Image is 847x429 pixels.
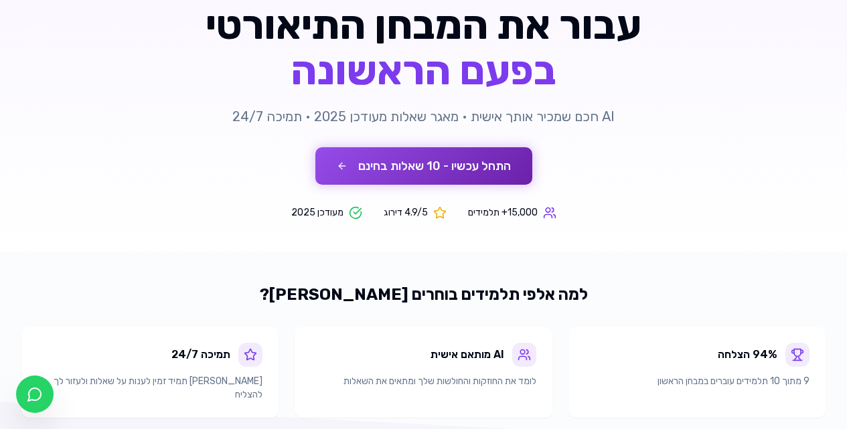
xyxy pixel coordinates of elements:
[16,375,54,413] a: צ'אט בוואטסאפ
[315,147,532,185] button: התחל עכשיו - 10 שאלות בחינם
[291,206,343,220] span: מעודכן 2025
[585,375,810,388] p: 9 מתוך 10 תלמידים עוברים במבחן הראשון
[37,375,262,402] p: [PERSON_NAME] תמיד זמין לענות על שאלות ולעזור לך להצליח
[167,107,681,126] p: AI חכם שמכיר אותך אישית • מאגר שאלות מעודכן 2025 • תמיכה 24/7
[171,347,230,363] div: תמיכה 24/7
[315,160,532,173] a: התחל עכשיו - 10 שאלות בחינם
[431,347,504,363] div: AI מותאם אישית
[384,206,428,220] span: 4.9/5 דירוג
[718,347,777,363] div: 94% הצלחה
[167,51,681,91] span: בפעם הראשונה
[167,5,681,91] h1: עבור את המבחן התיאורטי
[311,375,536,388] p: לומד את החוזקות והחולשות שלך ומתאים את השאלות
[21,284,826,305] h2: למה אלפי תלמידים בוחרים [PERSON_NAME]?
[468,206,538,220] span: 15,000+ תלמידים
